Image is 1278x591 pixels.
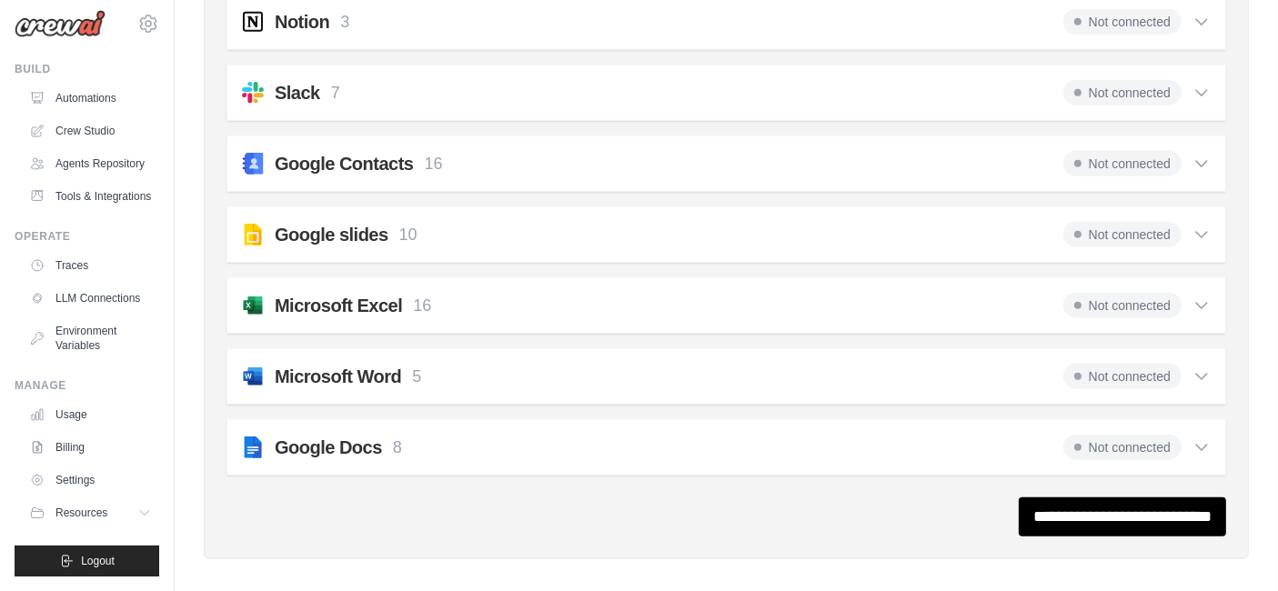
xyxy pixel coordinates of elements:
p: 16 [413,294,431,318]
a: Crew Studio [22,116,159,145]
a: Traces [22,251,159,280]
span: Not connected [1063,9,1182,35]
a: Settings [22,466,159,495]
span: Resources [55,506,107,520]
h2: Microsoft Word [275,364,401,389]
h2: Google Contacts [275,151,414,176]
p: 5 [412,365,421,389]
a: Tools & Integrations [22,182,159,211]
span: Not connected [1063,364,1182,389]
img: svg+xml;base64,PHN2ZyB4bWxucz0iaHR0cDovL3d3dy53My5vcmcvMjAwMC9zdmciIHhtbDpzcGFjZT0icHJlc2VydmUiIH... [242,224,264,245]
p: 8 [393,436,402,460]
h2: Google Docs [275,435,382,460]
span: Logout [81,554,115,568]
a: Usage [22,400,159,429]
p: 7 [331,81,340,105]
img: svg+xml;base64,PHN2ZyB4bWxucz0iaHR0cDovL3d3dy53My5vcmcvMjAwMC9zdmciIGZpbGw9Im5vbmUiIHZpZXdCb3g9Ij... [242,11,264,33]
h2: Notion [275,9,329,35]
img: svg+xml;base64,PHN2ZyB4bWxucz0iaHR0cDovL3d3dy53My5vcmcvMjAwMC9zdmciIHZpZXdCb3g9IjAgMCAzMiAzMiI+PG... [242,366,264,387]
h2: Slack [275,80,320,105]
span: Not connected [1063,435,1182,460]
h2: Google slides [275,222,388,247]
span: Not connected [1063,151,1182,176]
a: Automations [22,84,159,113]
div: Operate [15,229,159,244]
h2: Microsoft Excel [275,293,402,318]
img: svg+xml;base64,PHN2ZyB4bWxucz0iaHR0cDovL3d3dy53My5vcmcvMjAwMC9zdmciIHZpZXdCb3g9IjAgMCAzMiAzMiI+PG... [242,295,264,316]
p: 10 [399,223,418,247]
img: svg+xml;base64,PHN2ZyB4bWxucz0iaHR0cDovL3d3dy53My5vcmcvMjAwMC9zdmciIHhtbDpzcGFjZT0icHJlc2VydmUiIH... [242,153,264,175]
img: svg+xml;base64,PHN2ZyB4bWxucz0iaHR0cDovL3d3dy53My5vcmcvMjAwMC9zdmciIHhtbDpzcGFjZT0icHJlc2VydmUiIH... [242,436,264,458]
a: Environment Variables [22,316,159,360]
a: LLM Connections [22,284,159,313]
p: 16 [425,152,443,176]
button: Resources [22,498,159,527]
img: Logo [15,10,106,37]
a: Agents Repository [22,149,159,178]
p: 3 [340,10,349,35]
div: Build [15,62,159,76]
span: Not connected [1063,222,1182,247]
button: Logout [15,546,159,576]
a: Billing [22,433,159,462]
span: Not connected [1063,293,1182,318]
div: Manage [15,378,159,393]
img: slack.svg [242,82,264,104]
span: Not connected [1063,80,1182,105]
